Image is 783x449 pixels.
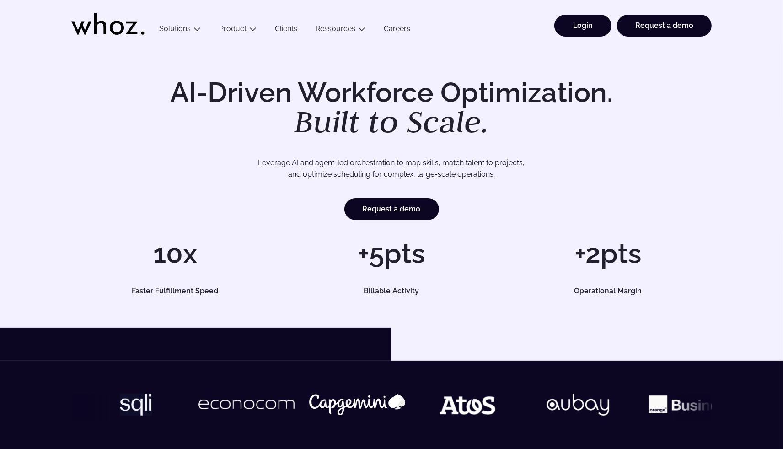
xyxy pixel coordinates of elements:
[306,24,375,37] button: Ressources
[554,15,611,37] a: Login
[316,24,355,33] a: Ressources
[617,15,712,37] a: Request a demo
[294,101,489,141] em: Built to Scale.
[298,287,485,295] h5: Billable Activity
[150,24,210,37] button: Solutions
[210,24,266,37] button: Product
[82,287,268,295] h5: Faster Fulfillment Speed
[288,240,495,267] h1: +5pts
[723,389,770,436] iframe: Chatbot
[157,79,626,137] h1: AI-Driven Workforce Optimization.
[219,24,247,33] a: Product
[344,198,439,220] a: Request a demo
[504,240,712,267] h1: +2pts
[71,240,279,267] h1: 10x
[103,157,680,180] p: Leverage AI and agent-led orchestration to map skills, match talent to projects, and optimize sch...
[375,24,419,37] a: Careers
[266,24,306,37] a: Clients
[515,287,701,295] h5: Operational Margin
